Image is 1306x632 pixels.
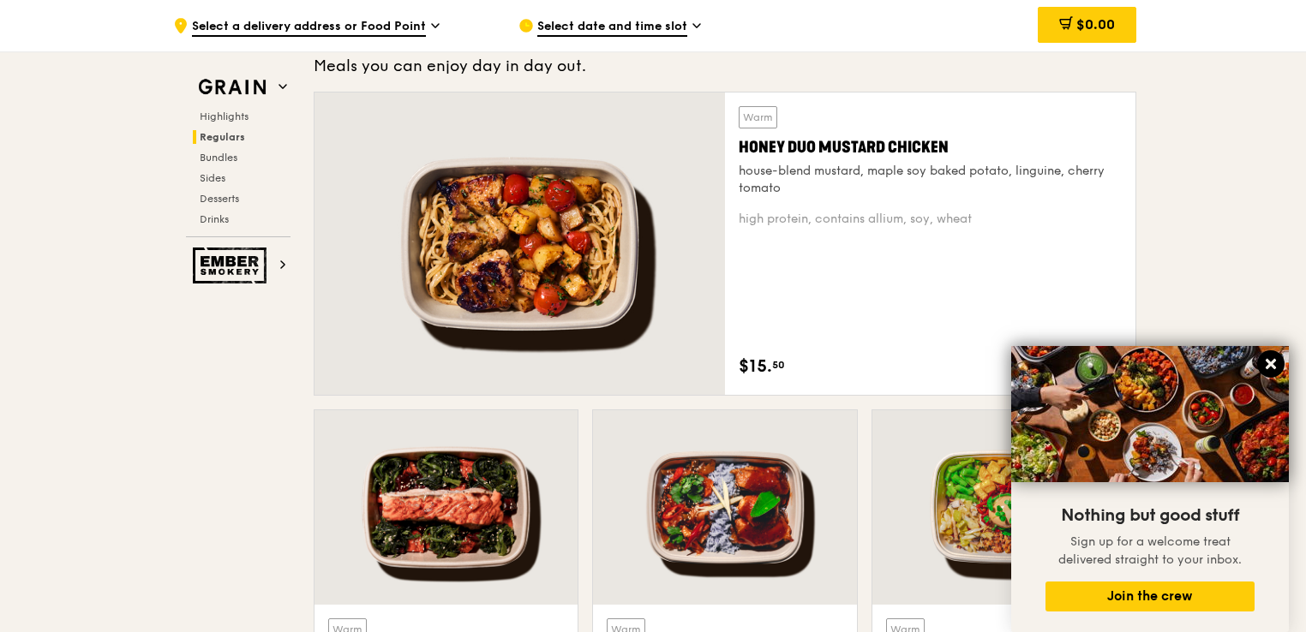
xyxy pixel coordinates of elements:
span: Sign up for a welcome treat delivered straight to your inbox. [1058,534,1242,567]
span: Select date and time slot [537,18,687,37]
span: Highlights [200,110,249,122]
span: Desserts [200,193,239,205]
span: Regulars [200,131,245,143]
img: Grain web logo [193,72,272,103]
span: Sides [200,172,225,184]
div: high protein, contains allium, soy, wheat [739,211,1122,228]
span: Nothing but good stuff [1061,505,1239,526]
span: Bundles [200,152,237,164]
span: 50 [772,358,785,372]
span: $0.00 [1076,16,1115,33]
div: house-blend mustard, maple soy baked potato, linguine, cherry tomato [739,163,1122,197]
div: Meals you can enjoy day in day out. [314,54,1136,78]
span: Drinks [200,213,229,225]
span: $15. [739,354,772,379]
button: Close [1257,350,1285,378]
div: Warm [739,106,777,128]
img: Ember Smokery web logo [193,247,272,283]
img: DSC07876-Edit02-Large.jpeg [1011,346,1289,482]
button: Join the crew [1045,581,1255,611]
span: Select a delivery address or Food Point [192,18,426,37]
div: Honey Duo Mustard Chicken [739,135,1122,159]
